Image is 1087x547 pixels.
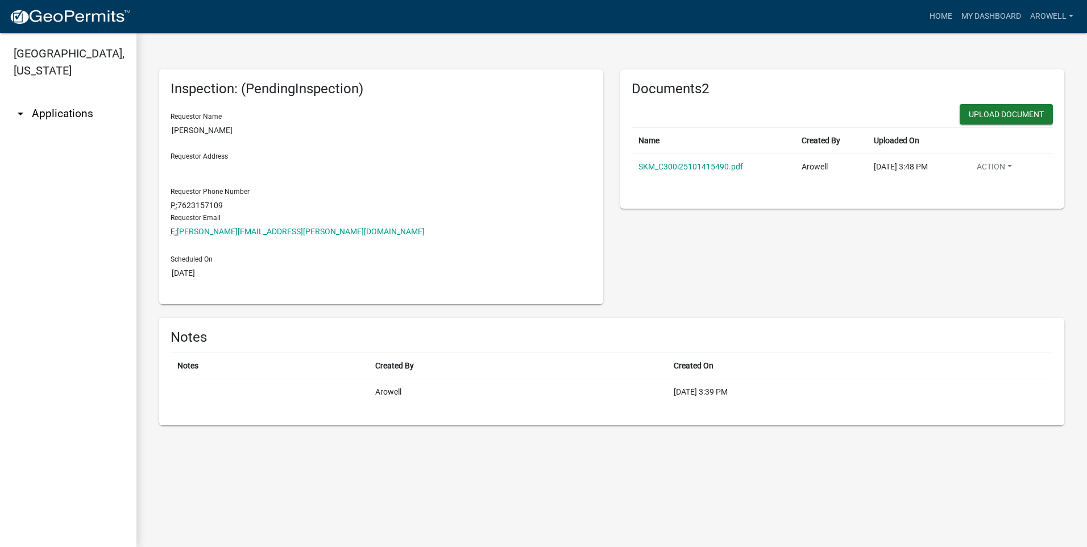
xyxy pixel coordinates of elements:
[638,162,743,171] a: SKM_C300i25101415490.pdf
[667,379,1053,405] td: [DATE] 3:39 PM
[177,227,425,236] a: [PERSON_NAME][EMAIL_ADDRESS][PERSON_NAME][DOMAIN_NAME]
[171,329,1053,346] h6: Notes
[957,6,1026,27] a: My Dashboard
[171,201,177,210] abbr: Phone
[960,104,1053,125] button: Upload Document
[795,128,867,154] th: Created By
[1026,6,1078,27] a: Arowell
[171,153,228,160] label: Requestor Address
[171,150,592,238] div: 7623157109
[14,107,27,121] i: arrow_drop_down
[925,6,957,27] a: Home
[667,353,1053,379] th: Created On
[368,379,667,405] td: Arowell
[171,81,592,97] h6: Inspection: (PendingInspection)
[968,161,1021,177] button: Action
[632,128,795,154] th: Name
[867,154,960,187] td: [DATE] 3:48 PM
[960,104,1053,127] wm-modal-confirm: New Document
[171,188,250,195] label: Requestor Phone Number
[795,154,867,187] td: Arowell
[632,81,1053,97] h6: Documents2
[867,128,960,154] th: Uploaded On
[171,227,177,236] abbr: Email
[171,353,368,379] th: Notes
[368,353,667,379] th: Created By
[171,214,221,221] label: Requestor Email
